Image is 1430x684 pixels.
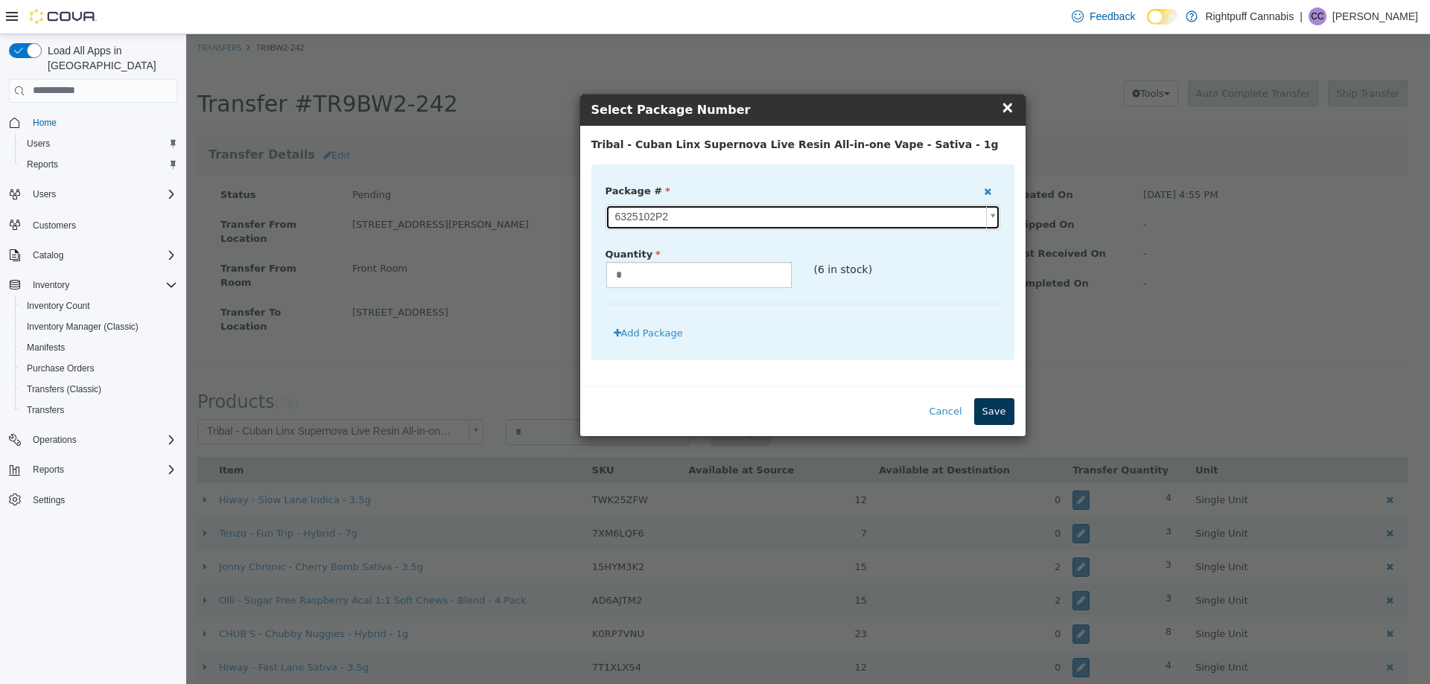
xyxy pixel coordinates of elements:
[1311,7,1323,25] span: CC
[27,491,71,509] a: Settings
[27,404,64,416] span: Transfers
[33,434,77,446] span: Operations
[3,112,183,133] button: Home
[15,133,183,154] button: Users
[628,228,814,243] p: (6 in stock)
[3,184,183,205] button: Users
[30,9,97,24] img: Cova
[21,318,177,336] span: Inventory Manager (Classic)
[33,279,69,291] span: Inventory
[3,245,183,266] button: Catalog
[27,159,58,170] span: Reports
[33,220,76,231] span: Customers
[21,297,177,315] span: Inventory Count
[27,431,83,449] button: Operations
[27,215,177,234] span: Customers
[21,339,177,357] span: Manifests
[27,185,177,203] span: Users
[419,286,505,313] button: Add Package
[1309,7,1326,25] div: Corey Casimir
[15,400,183,421] button: Transfers
[33,188,56,200] span: Users
[27,461,177,479] span: Reports
[9,106,177,549] nav: Complex example
[27,431,177,449] span: Operations
[21,156,177,173] span: Reports
[15,379,183,400] button: Transfers (Classic)
[27,300,90,312] span: Inventory Count
[15,295,183,316] button: Inventory Count
[3,429,183,450] button: Operations
[21,359,101,377] a: Purchase Orders
[21,339,71,357] a: Manifests
[21,318,144,336] a: Inventory Manager (Classic)
[1090,9,1135,24] span: Feedback
[33,249,63,261] span: Catalog
[21,297,96,315] a: Inventory Count
[15,337,183,358] button: Manifests
[1147,9,1178,25] input: Dark Mode
[27,246,69,264] button: Catalog
[33,494,65,506] span: Settings
[27,461,70,479] button: Reports
[3,275,183,295] button: Inventory
[815,64,828,82] span: ×
[21,380,107,398] a: Transfers (Classic)
[419,214,474,226] span: Quantity
[21,359,177,377] span: Purchase Orders
[21,380,177,398] span: Transfers (Classic)
[1066,1,1141,31] a: Feedback
[27,138,50,150] span: Users
[27,362,95,374] span: Purchase Orders
[21,135,177,153] span: Users
[27,321,139,333] span: Inventory Manager (Classic)
[419,151,484,162] span: Package #
[15,154,183,175] button: Reports
[27,383,101,395] span: Transfers (Classic)
[3,489,183,511] button: Settings
[15,316,183,337] button: Inventory Manager (Classic)
[21,401,70,419] a: Transfers
[27,490,177,509] span: Settings
[1332,7,1418,25] p: [PERSON_NAME]
[21,401,177,419] span: Transfers
[33,117,57,129] span: Home
[15,358,183,379] button: Purchase Orders
[27,217,82,234] a: Customers
[27,276,177,294] span: Inventory
[27,113,177,132] span: Home
[27,276,75,294] button: Inventory
[27,185,62,203] button: Users
[405,103,813,118] label: Tribal - Cuban Linx Supernova Live Resin All-in-one Vape - Sativa - 1g
[735,364,784,391] button: Cancel
[42,43,177,73] span: Load All Apps in [GEOGRAPHIC_DATA]
[405,67,828,85] h4: Select Package Number
[27,342,65,354] span: Manifests
[3,214,183,235] button: Customers
[21,156,64,173] a: Reports
[27,246,177,264] span: Catalog
[420,171,794,195] span: 6325102P2
[788,364,828,391] button: Save
[1205,7,1294,25] p: Rightpuff Cannabis
[27,114,63,132] a: Home
[3,459,183,480] button: Reports
[1300,7,1303,25] p: |
[33,464,64,476] span: Reports
[21,135,56,153] a: Users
